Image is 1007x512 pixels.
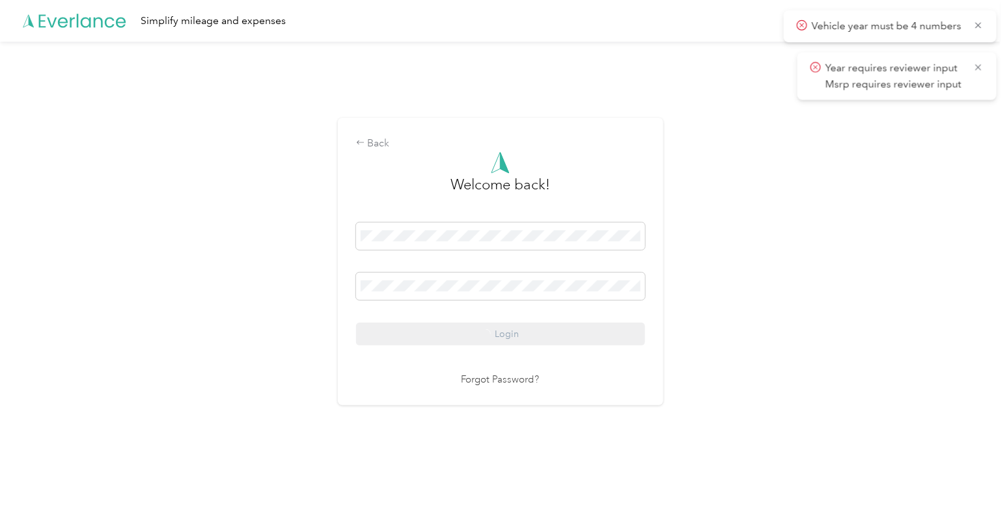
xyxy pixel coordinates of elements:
[462,373,540,388] a: Forgot Password?
[356,136,645,152] div: Back
[934,439,1007,512] iframe: Everlance-gr Chat Button Frame
[450,174,550,209] h3: greeting
[812,18,964,34] p: Vehicle year must be 4 numbers
[141,13,286,29] div: Simplify mileage and expenses
[825,60,964,92] p: Year requires reviewer input Msrp requires reviewer input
